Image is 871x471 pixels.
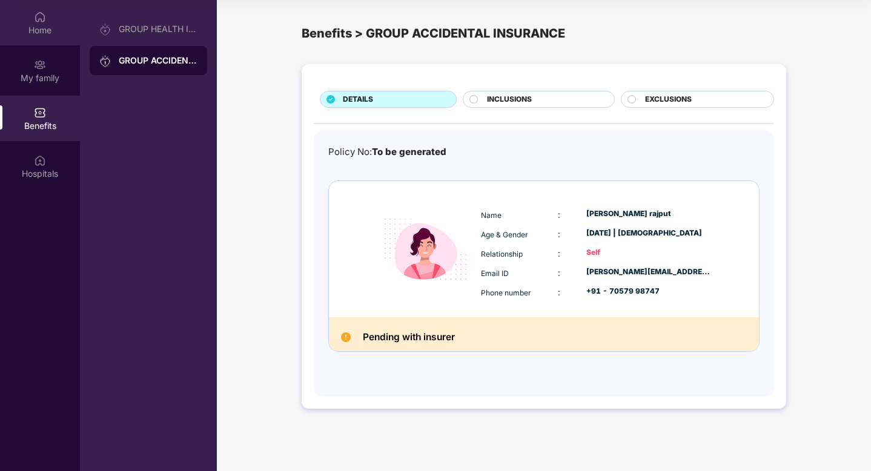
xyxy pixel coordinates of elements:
[586,266,711,278] div: [PERSON_NAME][EMAIL_ADDRESS][DOMAIN_NAME]
[343,94,373,105] span: DETAILS
[119,54,197,67] div: GROUP ACCIDENTAL INSURANCE
[302,24,786,43] div: Benefits > GROUP ACCIDENTAL INSURANCE
[372,146,446,157] span: To be generated
[481,230,528,239] span: Age & Gender
[558,268,560,278] span: :
[363,329,455,346] h2: Pending with insurer
[481,269,509,278] span: Email ID
[99,24,111,36] img: svg+xml;base64,PHN2ZyB3aWR0aD0iMjAiIGhlaWdodD0iMjAiIHZpZXdCb3g9IjAgMCAyMCAyMCIgZmlsbD0ibm9uZSIgeG...
[558,229,560,239] span: :
[99,55,111,67] img: svg+xml;base64,PHN2ZyB3aWR0aD0iMjAiIGhlaWdodD0iMjAiIHZpZXdCb3g9IjAgMCAyMCAyMCIgZmlsbD0ibm9uZSIgeG...
[586,208,711,220] div: [PERSON_NAME] rajput
[558,209,560,220] span: :
[481,249,523,259] span: Relationship
[119,24,197,34] div: GROUP HEALTH INSURANCE
[586,228,711,239] div: [DATE] | [DEMOGRAPHIC_DATA]
[34,154,46,166] img: svg+xml;base64,PHN2ZyBpZD0iSG9zcGl0YWxzIiB4bWxucz0iaHR0cDovL3d3dy53My5vcmcvMjAwMC9zdmciIHdpZHRoPS...
[558,248,560,259] span: :
[481,288,531,297] span: Phone number
[341,332,351,342] img: Pending
[645,94,692,105] span: EXCLUSIONS
[328,145,446,159] div: Policy No:
[34,107,46,119] img: svg+xml;base64,PHN2ZyBpZD0iQmVuZWZpdHMiIHhtbG5zPSJodHRwOi8vd3d3LnczLm9yZy8yMDAwL3N2ZyIgd2lkdGg9Ij...
[34,59,46,71] img: svg+xml;base64,PHN2ZyB3aWR0aD0iMjAiIGhlaWdodD0iMjAiIHZpZXdCb3g9IjAgMCAyMCAyMCIgZmlsbD0ibm9uZSIgeG...
[586,247,711,259] div: Self
[373,197,478,301] img: icon
[558,287,560,297] span: :
[481,211,502,220] span: Name
[586,286,711,297] div: +91 - 70579 98747
[34,11,46,23] img: svg+xml;base64,PHN2ZyBpZD0iSG9tZSIgeG1sbnM9Imh0dHA6Ly93d3cudzMub3JnLzIwMDAvc3ZnIiB3aWR0aD0iMjAiIG...
[487,94,532,105] span: INCLUSIONS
